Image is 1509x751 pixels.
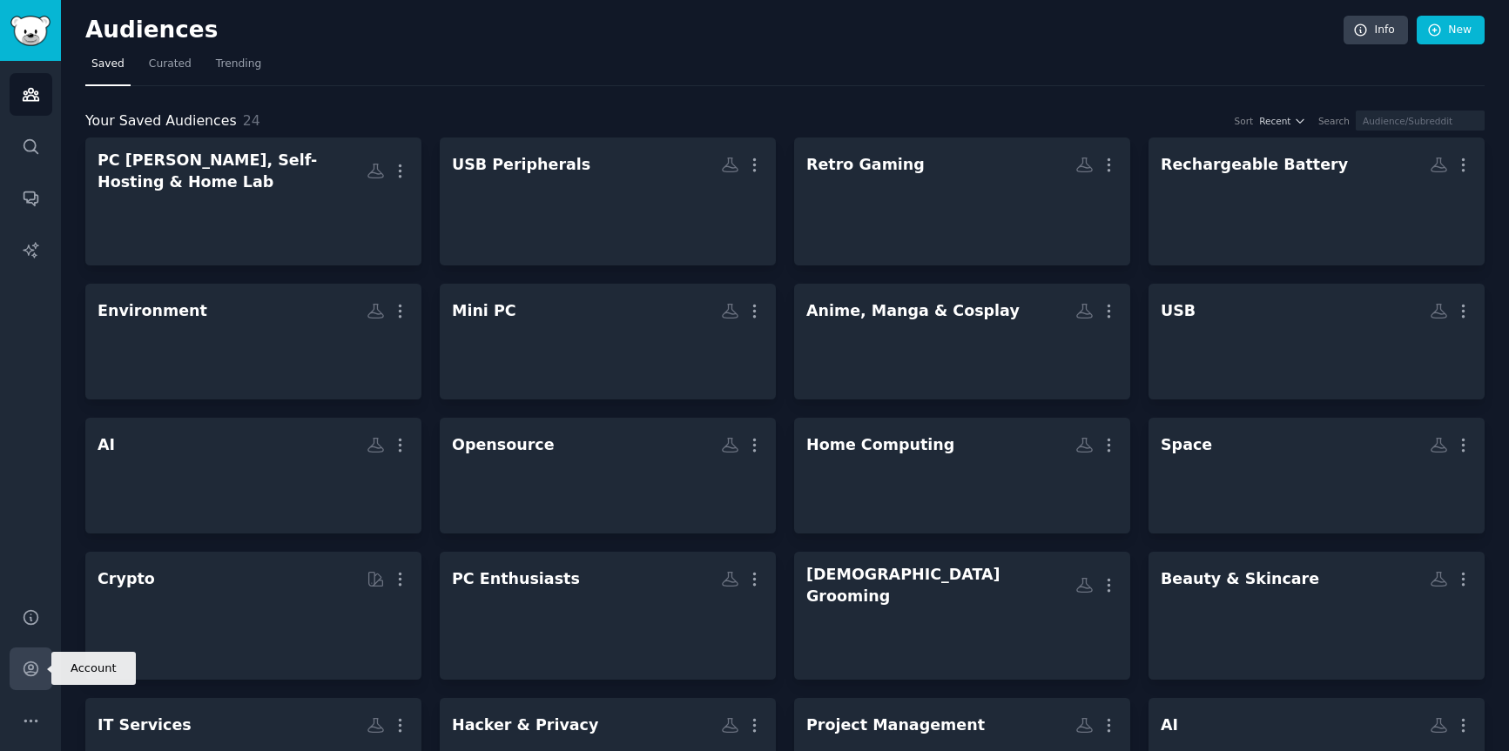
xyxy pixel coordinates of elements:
[452,714,598,736] div: Hacker & Privacy
[806,714,985,736] div: Project Management
[91,57,125,72] span: Saved
[794,552,1130,680] a: [DEMOGRAPHIC_DATA] Grooming
[440,284,776,399] a: Mini PC
[1149,137,1485,265] a: Rechargeable Battery
[85,111,237,132] span: Your Saved Audiences
[216,57,261,72] span: Trending
[1161,714,1178,736] div: AI
[806,564,1075,607] div: [DEMOGRAPHIC_DATA] Grooming
[1149,284,1485,399] a: USB
[85,552,421,680] a: Crypto
[1161,568,1319,590] div: Beauty & Skincare
[1259,115,1306,127] button: Recent
[1259,115,1290,127] span: Recent
[440,418,776,533] a: Opensource
[85,418,421,533] a: AI
[98,714,192,736] div: IT Services
[452,568,580,590] div: PC Enthusiasts
[1318,115,1350,127] div: Search
[1161,300,1196,322] div: USB
[452,434,555,456] div: Opensource
[1417,16,1485,45] a: New
[143,50,198,86] a: Curated
[806,154,925,176] div: Retro Gaming
[210,50,267,86] a: Trending
[85,284,421,399] a: Environment
[440,137,776,265] a: USB Peripherals
[794,284,1130,399] a: Anime, Manga & Cosplay
[85,50,131,86] a: Saved
[85,137,421,265] a: PC [PERSON_NAME], Self-Hosting & Home Lab
[243,112,260,129] span: 24
[98,300,207,322] div: Environment
[1149,418,1485,533] a: Space
[85,17,1344,44] h2: Audiences
[1235,115,1254,127] div: Sort
[452,300,516,322] div: Mini PC
[806,434,954,456] div: Home Computing
[1149,552,1485,680] a: Beauty & Skincare
[794,137,1130,265] a: Retro Gaming
[794,418,1130,533] a: Home Computing
[98,568,155,590] div: Crypto
[1161,154,1348,176] div: Rechargeable Battery
[98,434,115,456] div: AI
[440,552,776,680] a: PC Enthusiasts
[98,150,367,192] div: PC [PERSON_NAME], Self-Hosting & Home Lab
[1344,16,1408,45] a: Info
[1356,111,1485,131] input: Audience/Subreddit
[452,154,590,176] div: USB Peripherals
[1161,434,1212,456] div: Space
[10,16,51,46] img: GummySearch logo
[806,300,1020,322] div: Anime, Manga & Cosplay
[149,57,192,72] span: Curated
